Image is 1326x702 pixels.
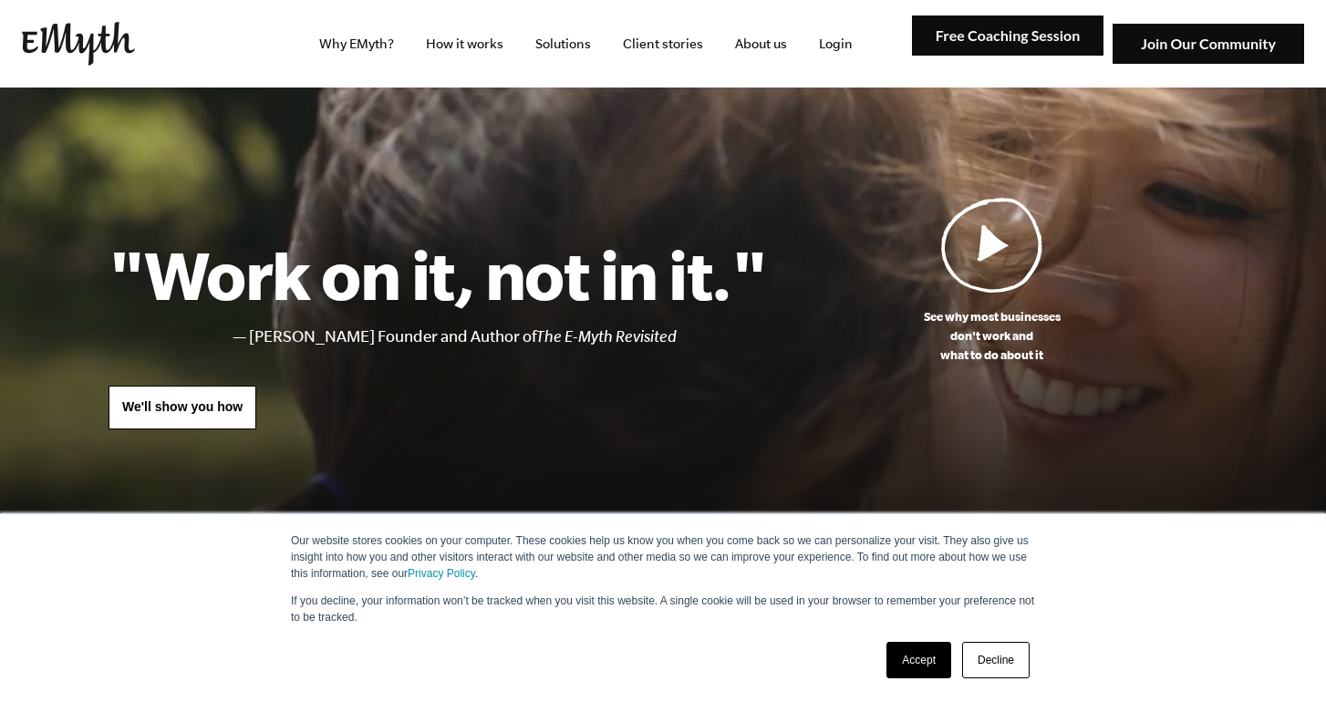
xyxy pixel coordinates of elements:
a: See why most businessesdon't work andwhat to do about it [766,197,1217,365]
i: The E-Myth Revisited [536,327,677,346]
a: Privacy Policy [408,567,475,580]
a: Decline [962,642,1030,678]
a: We'll show you how [109,386,256,429]
li: [PERSON_NAME] Founder and Author of [249,324,766,350]
p: See why most businesses don't work and what to do about it [766,307,1217,365]
h1: "Work on it, not in it." [109,234,766,315]
p: If you decline, your information won’t be tracked when you visit this website. A single cookie wi... [291,593,1035,625]
img: EMyth [22,22,135,66]
a: Accept [886,642,951,678]
p: Our website stores cookies on your computer. These cookies help us know you when you come back so... [291,532,1035,582]
img: Free Coaching Session [912,15,1103,57]
img: Join Our Community [1113,24,1304,65]
span: We'll show you how [122,399,243,414]
img: Play Video [941,197,1043,293]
